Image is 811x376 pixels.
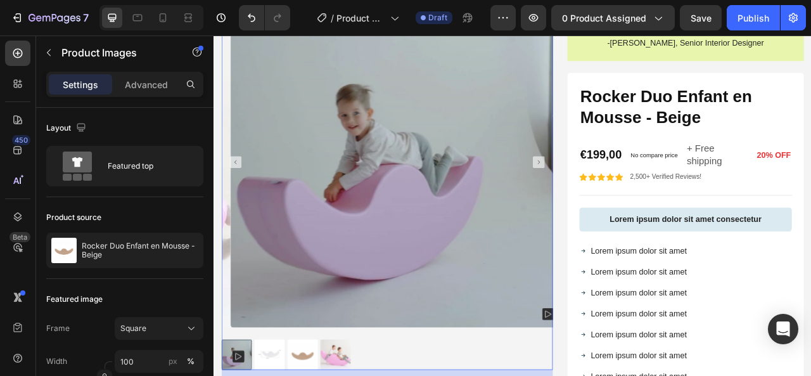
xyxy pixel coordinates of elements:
[738,11,769,25] div: Publish
[10,232,30,242] div: Beta
[5,5,94,30] button: 7
[768,314,798,344] div: Open Intercom Messenger
[183,354,198,369] button: px
[480,320,602,335] p: Lorem ipsum dolor sit amet
[51,238,77,263] img: product feature img
[61,45,169,60] p: Product Images
[82,242,198,259] p: Rocker Duo Enfant en Mousse - Beige
[120,323,146,334] span: Square
[46,212,101,223] div: Product source
[480,266,602,282] p: Lorem ipsum dolor sit amet
[691,13,712,23] span: Save
[115,317,203,340] button: Square
[169,356,177,367] div: px
[46,120,89,137] div: Layout
[405,153,421,169] button: Carousel Next Arrow
[480,293,602,308] p: Lorem ipsum dolor sit amet
[474,228,727,241] p: Lorem ipsum dolor sit amet consectetur
[46,356,67,367] label: Width
[530,148,591,156] p: No compare price
[551,5,675,30] button: 0 product assigned
[115,350,203,373] input: px%
[465,141,520,163] div: €199,00
[530,175,620,186] p: 2,500+ Verified Reviews!
[336,11,385,25] span: Product Page - [DATE] 10:44:50
[465,63,736,120] h1: Rocker Duo Enfant en Mousse - Beige
[428,12,447,23] span: Draft
[461,3,739,16] p: -[PERSON_NAME], Senior Interior Designer
[562,11,646,25] span: 0 product assigned
[480,346,602,361] p: Lorem ipsum dolor sit amet
[187,356,195,367] div: %
[727,5,780,30] button: Publish
[108,152,185,181] div: Featured top
[239,5,290,30] div: Undo/Redo
[602,136,672,167] p: + Free shipping
[680,5,722,30] button: Save
[83,10,89,25] p: 7
[46,323,70,334] label: Frame
[46,294,103,305] div: Featured image
[214,36,811,376] iframe: Design area
[125,78,168,91] p: Advanced
[63,78,98,91] p: Settings
[680,146,734,159] p: 20% OFF
[165,354,181,369] button: %
[12,135,30,145] div: 450
[331,11,334,25] span: /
